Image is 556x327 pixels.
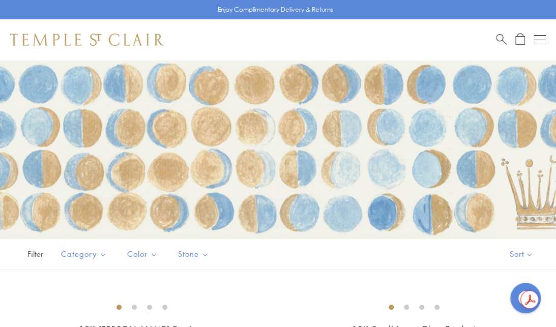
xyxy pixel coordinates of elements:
[218,5,333,15] p: Enjoy Complimentary Delivery & Returns
[496,33,507,46] a: Search
[10,34,164,46] img: Temple St. Clair
[56,248,114,260] span: Category
[534,34,546,46] button: Open navigation
[487,239,556,270] button: Show sort by
[120,243,165,265] button: Color
[170,243,217,265] button: Stone
[515,33,525,46] a: Open Shopping Bag
[122,248,165,260] span: Color
[505,279,546,317] iframe: Gorgias live chat messenger
[173,248,217,260] span: Stone
[53,243,114,265] button: Category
